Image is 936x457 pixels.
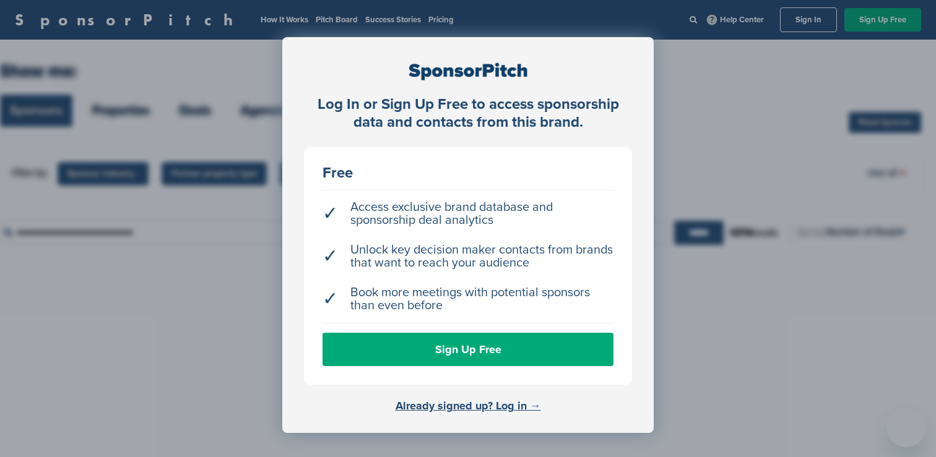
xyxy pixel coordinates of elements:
a: Sign Up Free [323,333,613,366]
span: ✓ [323,250,338,263]
li: Book more meetings with potential sponsors than even before [323,280,613,318]
span: ✓ [323,207,338,220]
div: Log In or Sign Up Free to access sponsorship data and contacts from this brand. [304,96,632,132]
iframe: Button to launch messaging window [886,408,926,447]
li: Access exclusive brand database and sponsorship deal analytics [323,195,613,233]
li: Unlock key decision maker contacts from brands that want to reach your audience [323,237,613,276]
a: Already signed up? Log in → [396,399,541,412]
span: ✓ [323,293,338,305]
div: Free [323,166,613,181]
